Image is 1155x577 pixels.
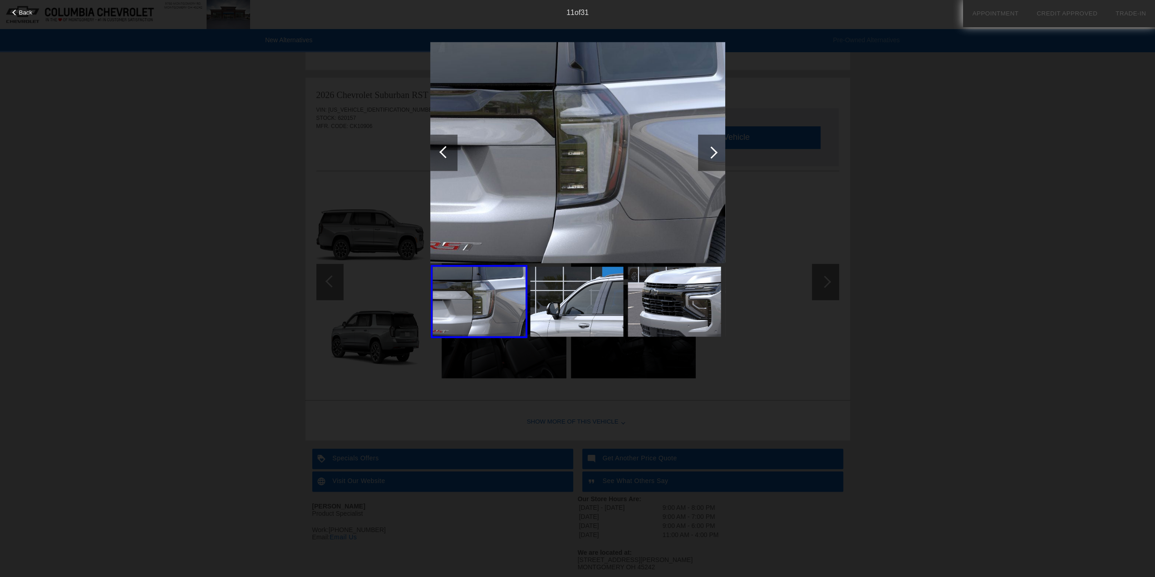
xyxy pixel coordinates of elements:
a: Trade-In [1116,10,1146,17]
span: Back [19,9,33,16]
span: 31 [580,9,589,16]
a: Appointment [972,10,1018,17]
a: Credit Approved [1037,10,1097,17]
img: 13.jpg [628,267,721,337]
img: 12.jpg [530,267,623,337]
img: 11.jpg [430,42,725,263]
span: 11 [566,9,575,16]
